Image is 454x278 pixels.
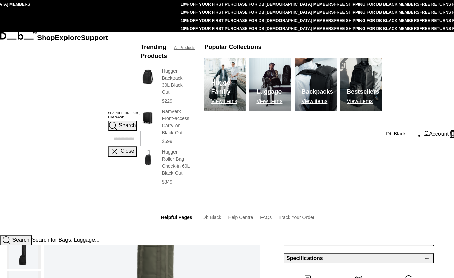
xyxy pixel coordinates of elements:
[334,2,419,7] a: FREE SHIPPING FOR DB BLACK MEMBERS
[162,179,172,185] span: $349
[9,233,38,269] img: Snow Roller 70L Moss Green
[301,87,333,96] h3: Backpacks
[162,148,191,177] h3: Hugger Roller Bag Check-in 60L Black Out
[161,214,192,221] h3: Helpful Pages
[204,43,261,52] h3: Popular Collections
[249,58,291,111] a: Db Luggage View items
[141,148,191,186] a: Hugger Roller Bag Check-in 60L Black Out Hugger Roller Bag Check-in 60L Black Out $349
[211,78,246,96] h3: Hugger Family
[284,253,434,263] button: Specifications
[141,67,191,105] a: Hugger Backpack 30L Black Out Hugger Backpack 30L Black Out $229
[301,98,333,104] p: View items
[340,58,382,111] a: Db Bestsellers View items
[162,67,191,96] h3: Hugger Backpack 30L Black Out
[295,58,337,111] img: Db
[429,130,449,138] span: Account
[203,215,221,220] a: Db Black
[260,215,272,220] a: FAQs
[424,130,449,138] a: Account
[334,26,419,31] a: FREE SHIPPING FOR DB BLACK MEMBERS
[108,146,137,157] button: Close
[347,98,379,104] p: View items
[334,18,419,23] a: FREE SHIPPING FOR DB BLACK MEMBERS
[7,232,41,269] button: Snow Roller 70L Moss Green
[181,10,334,15] a: 10% OFF YOUR FIRST PURCHASE FOR DB [DEMOGRAPHIC_DATA] MEMBERS
[141,148,155,167] img: Hugger Roller Bag Check-in 60L Black Out
[162,98,172,104] span: $229
[37,34,55,41] a: Shop
[204,58,246,111] img: Db
[256,98,282,104] p: View items
[211,98,246,104] p: View items
[256,87,282,96] h3: Luggage
[204,58,246,111] a: Db Hugger Family View items
[174,45,195,51] a: All Products
[119,123,136,129] span: Search
[141,43,167,61] h3: Trending Products
[347,87,379,96] h3: Bestsellers
[295,58,337,111] a: Db Backpacks View items
[249,58,291,111] img: Db
[162,108,191,136] h3: Ramverk Front-access Carry-on Black Out
[141,108,155,127] img: Ramverk Front-access Carry-on Black Out
[37,32,108,235] nav: Main Navigation
[181,2,334,7] a: 10% OFF YOUR FIRST PURCHASE FOR DB [DEMOGRAPHIC_DATA] MEMBERS
[181,18,334,23] a: 10% OFF YOUR FIRST PURCHASE FOR DB [DEMOGRAPHIC_DATA] MEMBERS
[81,34,108,41] a: Support
[181,26,334,31] a: 10% OFF YOUR FIRST PURCHASE FOR DB [DEMOGRAPHIC_DATA] MEMBERS
[278,215,314,220] a: Track Your Order
[228,215,253,220] a: Help Centre
[108,121,137,131] button: Search
[12,237,29,243] span: Search
[55,34,81,41] a: Explore
[162,139,172,144] span: $599
[141,108,191,145] a: Ramverk Front-access Carry-on Black Out Ramverk Front-access Carry-on Black Out $599
[121,148,134,154] span: Close
[334,10,419,15] a: FREE SHIPPING FOR DB BLACK MEMBERS
[108,111,141,120] label: Search for Bags, Luggage...
[141,67,155,86] img: Hugger Backpack 30L Black Out
[340,58,382,111] img: Db
[382,127,410,141] a: Db Black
